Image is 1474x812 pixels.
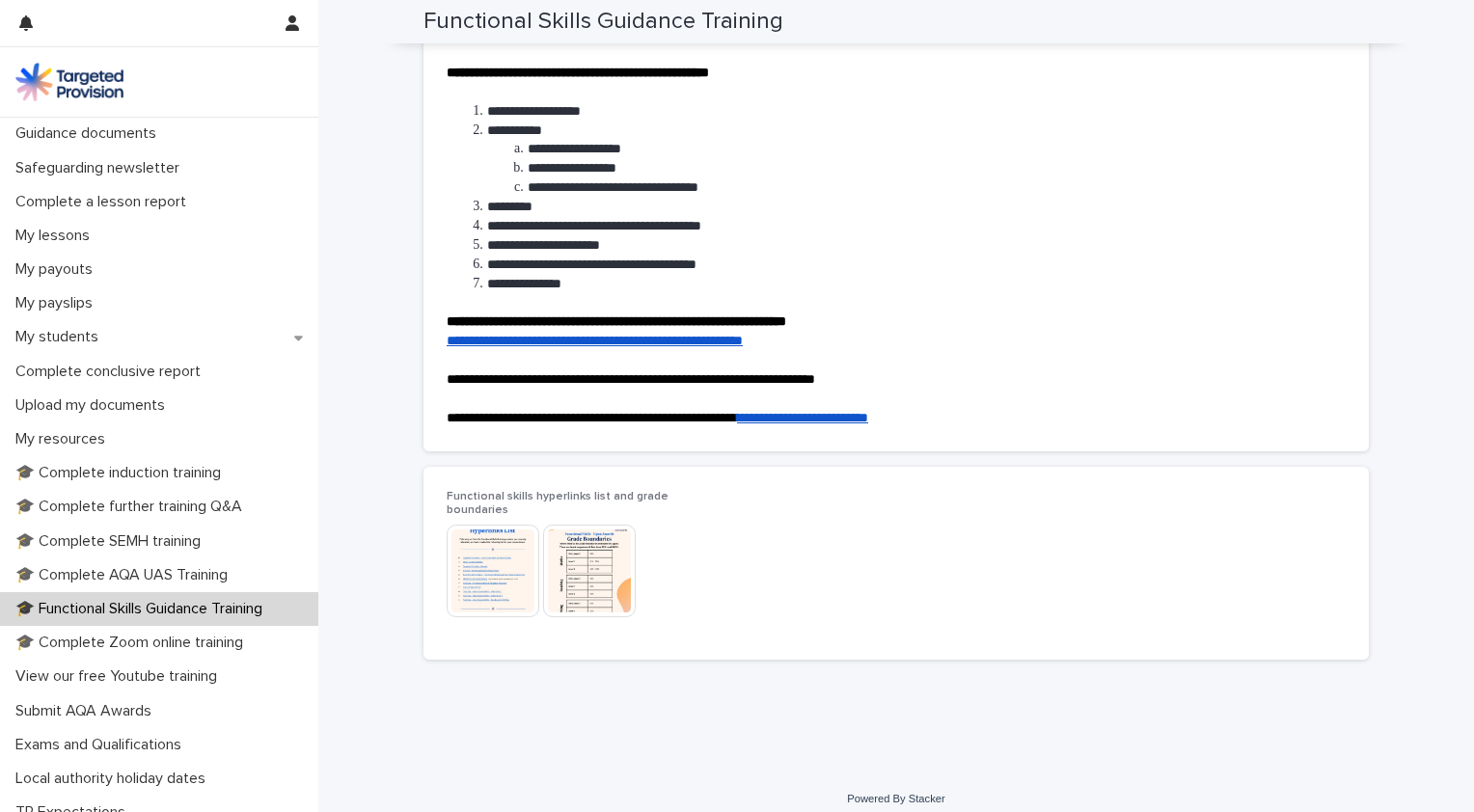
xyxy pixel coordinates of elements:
a: Powered By Stacker [847,793,944,804]
p: Submit AQA Awards [8,702,167,720]
p: 🎓 Complete induction training [8,464,236,482]
p: Safeguarding newsletter [8,159,195,177]
p: Guidance documents [8,124,172,143]
p: 🎓 Functional Skills Guidance Training [8,600,278,618]
h2: Functional Skills Guidance Training [423,8,783,36]
img: M5nRWzHhSzIhMunXDL62 [15,63,123,101]
p: Exams and Qualifications [8,736,197,754]
p: 🎓 Complete further training Q&A [8,498,258,516]
span: Functional skills hyperlinks list and grade boundaries [447,491,669,516]
p: Complete conclusive report [8,363,216,381]
p: My resources [8,430,121,448]
p: Complete a lesson report [8,193,202,211]
p: Local authority holiday dates [8,770,221,788]
p: My payslips [8,294,108,312]
p: Upload my documents [8,396,180,415]
p: View our free Youtube training [8,667,232,686]
p: My payouts [8,260,108,279]
p: My students [8,328,114,346]
p: 🎓 Complete Zoom online training [8,634,259,652]
p: My lessons [8,227,105,245]
p: 🎓 Complete SEMH training [8,532,216,551]
p: 🎓 Complete AQA UAS Training [8,566,243,584]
